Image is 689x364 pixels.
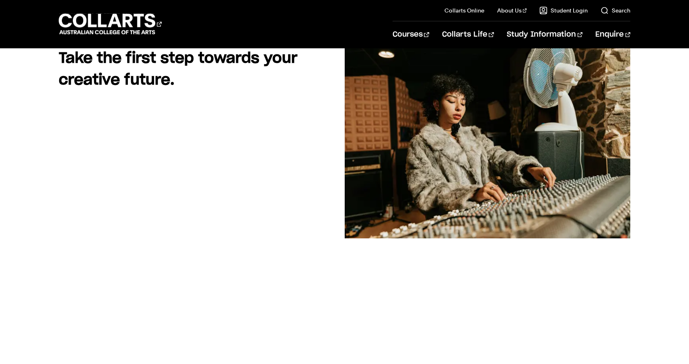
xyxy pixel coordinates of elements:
strong: Take the first step towards your creative future. [59,51,297,87]
a: Courses [393,21,429,48]
a: Search [601,6,630,14]
a: Enquire [595,21,630,48]
a: Collarts Life [442,21,494,48]
a: Collarts Online [444,6,484,14]
a: Student Login [539,6,588,14]
div: Go to homepage [59,12,162,35]
a: About Us [497,6,527,14]
a: Study Information [507,21,582,48]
